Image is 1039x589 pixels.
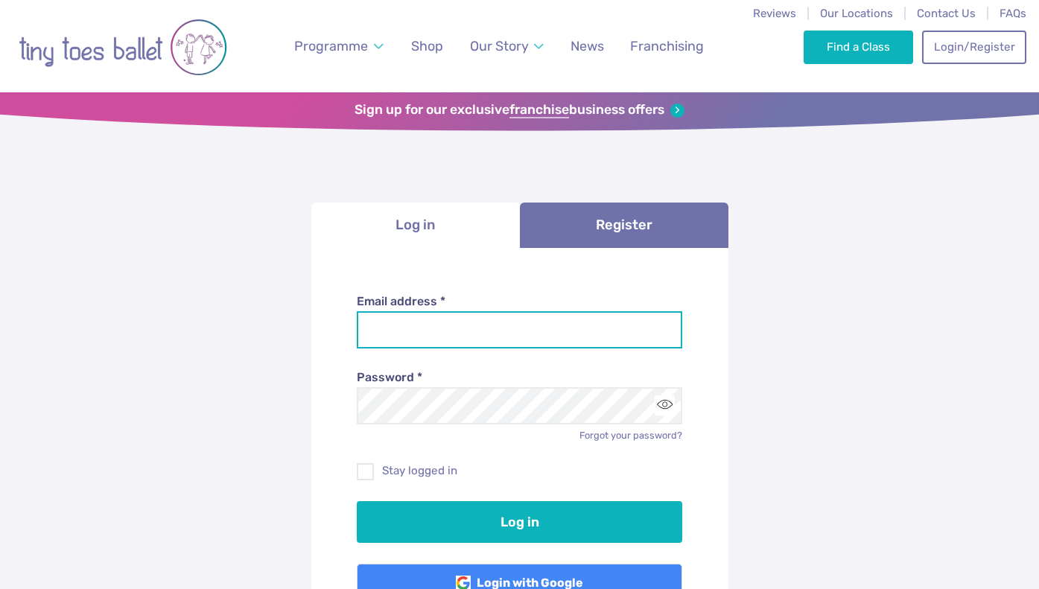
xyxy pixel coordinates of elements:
a: Forgot your password? [579,430,682,441]
label: Email address * [357,293,682,310]
span: Programme [294,38,368,54]
span: Franchising [630,38,704,54]
a: Reviews [753,7,796,20]
label: Password * [357,369,682,386]
span: News [571,38,604,54]
a: Shop [404,30,450,63]
a: Login/Register [922,31,1026,63]
a: Our Story [463,30,551,63]
a: Register [520,203,728,248]
a: Our Locations [820,7,893,20]
a: Programme [287,30,390,63]
button: Toggle password visibility [655,395,675,416]
a: Contact Us [917,7,976,20]
a: Sign up for our exclusivefranchisebusiness offers [355,102,684,118]
button: Log in [357,501,682,543]
img: tiny toes ballet [19,10,227,85]
label: Stay logged in [357,463,682,479]
a: News [564,30,611,63]
a: FAQs [1000,7,1026,20]
span: Our Story [470,38,529,54]
a: Find a Class [804,31,913,63]
strong: franchise [509,102,569,118]
a: Franchising [623,30,711,63]
span: Shop [411,38,443,54]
